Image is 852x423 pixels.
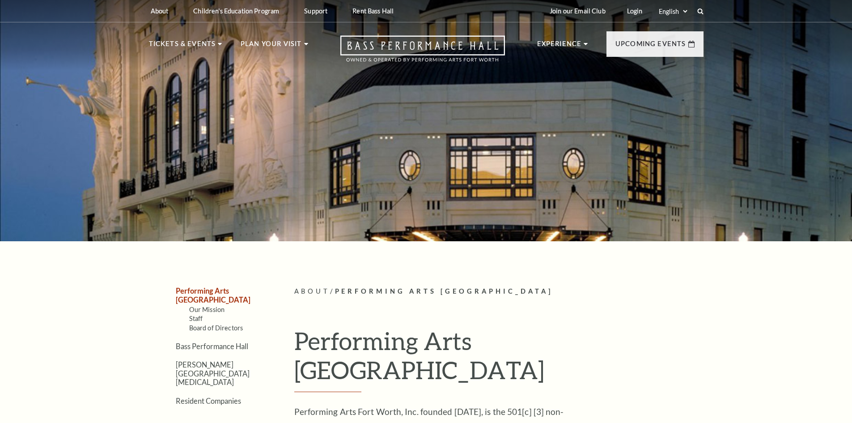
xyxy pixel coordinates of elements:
h1: Performing Arts [GEOGRAPHIC_DATA] [294,326,704,392]
p: Experience [537,38,582,55]
span: Performing Arts [GEOGRAPHIC_DATA] [335,287,553,295]
select: Select: [657,7,689,16]
p: About [151,7,169,15]
a: Resident Companies [176,397,241,405]
a: Board of Directors [189,324,243,332]
a: Our Mission [189,306,225,313]
span: About [294,287,330,295]
p: Rent Bass Hall [352,7,394,15]
a: Staff [189,315,203,322]
p: / [294,286,704,297]
p: Tickets & Events [149,38,216,55]
a: Bass Performance Hall [176,342,248,350]
p: Children's Education Program [193,7,279,15]
a: [PERSON_NAME][GEOGRAPHIC_DATA][MEDICAL_DATA] [176,360,250,386]
a: Performing Arts [GEOGRAPHIC_DATA] [176,286,250,303]
p: Upcoming Events [615,38,686,55]
p: Plan Your Visit [241,38,302,55]
p: Support [304,7,327,15]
